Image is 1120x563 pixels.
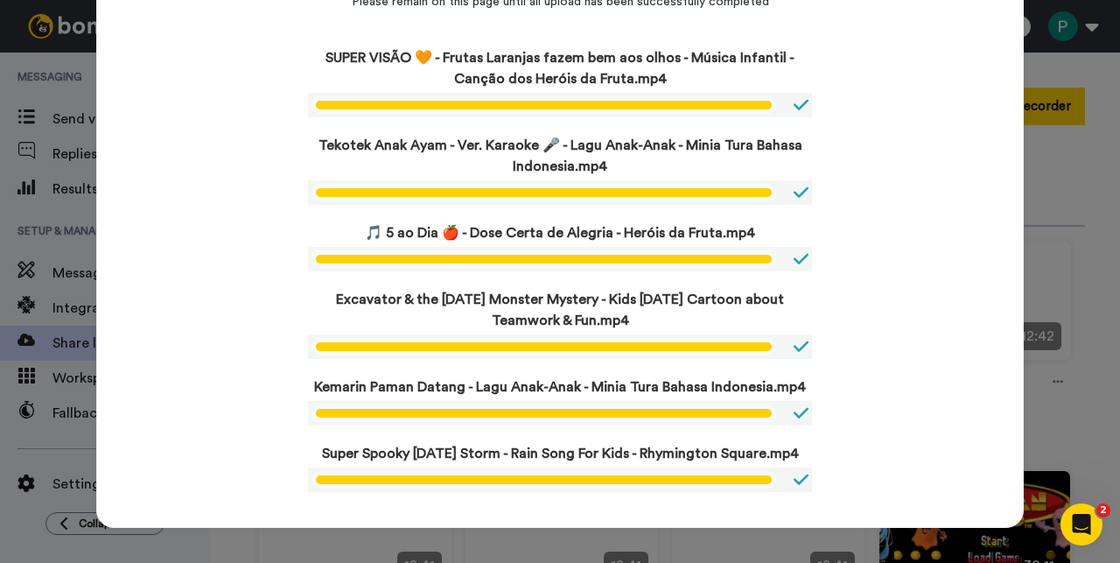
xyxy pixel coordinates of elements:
p: Kemarin Paman Datang - Lagu Anak-Anak - Minia Tura Bahasa Indonesia.mp4 [308,377,812,398]
p: 🎵 5 ao Dia 🍎 - Dose Certa de Alegria - Heróis da Fruta.mp4 [308,222,812,243]
p: Tekotek Anak Ayam - Ver. Karaoke 🎤 - Lagu Anak-Anak - Minia Tura Bahasa Indonesia.mp4 [308,135,812,177]
span: 2 [1096,503,1110,517]
p: SUPER VISÃO 🧡 - Frutas Laranjas fazem bem aos olhos - Música Infantil - Canção dos Heróis da Frut... [308,47,812,89]
iframe: Intercom live chat [1060,503,1102,545]
p: Excavator & the [DATE] Monster Mystery - Kids [DATE] Cartoon about Teamwork & Fun.mp4 [308,289,812,331]
p: Super Spooky [DATE] Storm - Rain Song For Kids - Rhymington Square.mp4 [308,443,812,464]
